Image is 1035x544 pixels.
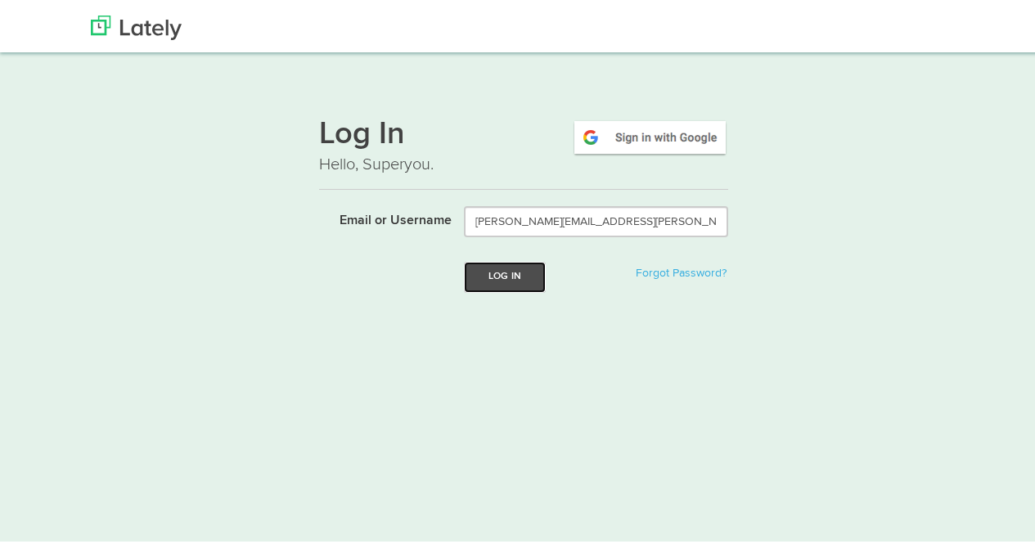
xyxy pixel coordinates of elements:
input: Email or Username [464,203,728,234]
img: google-signin.png [572,115,728,153]
p: Hello, Superyou. [319,150,728,173]
label: Email or Username [307,203,452,227]
img: Lately [91,12,182,37]
h1: Log In [319,115,728,150]
a: Forgot Password? [636,264,727,276]
button: Log In [464,259,546,289]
